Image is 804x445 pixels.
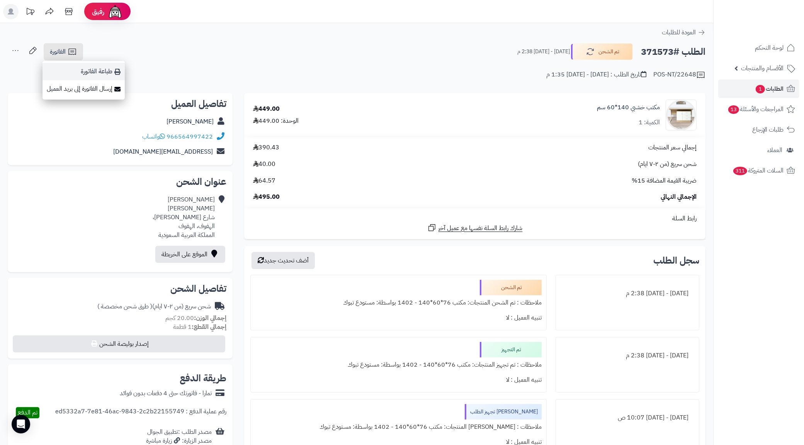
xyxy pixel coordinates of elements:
div: Open Intercom Messenger [12,415,30,433]
h2: الطلب #371573 [641,44,705,60]
span: تم الدفع [18,408,37,417]
span: 495.00 [253,193,280,201]
span: لوحة التحكم [755,42,784,53]
span: شارك رابط السلة نفسها مع عميل آخر [439,224,523,233]
h2: طريقة الدفع [180,374,226,383]
h2: تفاصيل الشحن [14,284,226,293]
span: 40.00 [253,160,275,169]
span: الطلبات [755,83,784,94]
img: logo-2.png [751,19,797,36]
small: 20.00 كجم [165,313,226,323]
div: رابط السلة [247,214,702,223]
a: لوحة التحكم [718,39,799,57]
div: [DATE] - [DATE] 2:38 م [561,286,694,301]
h3: سجل الطلب [653,256,699,265]
div: الوحدة: 449.00 [253,117,299,125]
span: 64.57 [253,176,275,185]
div: [DATE] - [DATE] 10:07 ص [561,410,694,425]
a: طباعة الفاتورة [42,63,125,80]
img: ai-face.png [107,4,123,19]
span: 13 [728,105,739,114]
button: تم الشحن [571,44,633,60]
span: الفاتورة [50,47,66,56]
span: الإجمالي النهائي [661,193,697,201]
span: السلات المتروكة [733,165,784,176]
h2: عنوان الشحن [14,177,226,186]
div: تم التجهيز [480,342,542,357]
div: ملاحظات : تم الشحن المنتجات: مكتب 76*60*140 - 1402 بواسطة: مستودع تبوك [255,295,542,310]
span: الأقسام والمنتجات [741,63,784,74]
span: العملاء [767,145,782,156]
div: تنبيه العميل : لا [255,372,542,387]
span: 311 [733,167,747,175]
div: تم الشحن [480,280,542,295]
h2: تفاصيل العميل [14,99,226,108]
div: ملاحظات : تم تجهيز المنتجات: مكتب 76*60*140 - 1402 بواسطة: مستودع تبوك [255,357,542,372]
a: شارك رابط السلة نفسها مع عميل آخر [427,223,523,233]
a: العملاء [718,141,799,159]
a: مكتب خشبي 140*60 سم [597,103,660,112]
div: [PERSON_NAME] تجهيز الطلب [465,404,542,420]
a: [EMAIL_ADDRESS][DOMAIN_NAME] [113,147,213,156]
div: الكمية: 1 [639,118,660,127]
div: 449.00 [253,105,280,113]
a: تحديثات المنصة [20,4,40,21]
a: الفاتورة [44,43,83,60]
a: المراجعات والأسئلة13 [718,100,799,118]
span: 1 [756,85,765,93]
div: ملاحظات : [PERSON_NAME] المنتجات: مكتب 76*60*140 - 1402 بواسطة: مستودع تبوك [255,420,542,435]
div: [DATE] - [DATE] 2:38 م [561,348,694,363]
span: شحن سريع (من ٢-٧ ايام) [638,160,697,169]
span: 390.43 [253,143,279,152]
div: رقم عملية الدفع : ed5332a7-7e81-46ac-9843-2c2b22155749 [55,407,226,418]
div: تنبيه العميل : لا [255,310,542,325]
div: شحن سريع (من ٢-٧ ايام) [97,302,211,311]
a: إرسال الفاتورة إلى بريد العميل [42,80,125,98]
span: إجمالي سعر المنتجات [648,143,697,152]
div: [PERSON_NAME] [PERSON_NAME] شارع [PERSON_NAME]، الهفوف، الهفوف المملكة العربية السعودية [153,195,215,239]
span: ضريبة القيمة المضافة 15% [632,176,697,185]
div: تاريخ الطلب : [DATE] - [DATE] 1:35 م [546,70,646,79]
a: طلبات الإرجاع [718,120,799,139]
strong: إجمالي القطع: [192,322,226,332]
img: 1742159127-1-90x90.jpg [666,100,696,130]
span: ( طرق شحن مخصصة ) [97,302,152,311]
span: رفيق [92,7,104,16]
a: السلات المتروكة311 [718,161,799,180]
span: طلبات الإرجاع [752,124,784,135]
span: المراجعات والأسئلة [728,104,784,115]
a: العودة للطلبات [662,28,705,37]
a: [PERSON_NAME] [167,117,214,126]
a: واتساب [142,132,165,141]
button: أضف تحديث جديد [252,252,315,269]
a: الموقع على الخريطة [155,246,225,263]
div: POS-NT/22648 [653,70,705,80]
strong: إجمالي الوزن: [194,313,226,323]
span: العودة للطلبات [662,28,696,37]
button: إصدار بوليصة الشحن [13,335,225,352]
a: 966564997422 [167,132,213,141]
a: الطلبات1 [718,80,799,98]
small: [DATE] - [DATE] 2:38 م [517,48,570,56]
div: تمارا - فاتورتك حتى 4 دفعات بدون فوائد [120,389,212,398]
small: 1 قطعة [173,322,226,332]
